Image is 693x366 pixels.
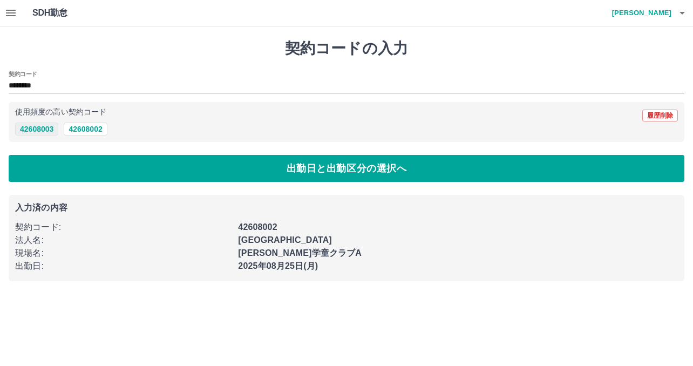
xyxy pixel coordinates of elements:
p: 現場名 : [15,247,232,260]
button: 履歴削除 [642,110,678,121]
b: [GEOGRAPHIC_DATA] [238,235,332,245]
h1: 契約コードの入力 [9,39,684,58]
b: 2025年08月25日(月) [238,261,318,270]
p: 入力済の内容 [15,204,678,212]
button: 出勤日と出勤区分の選択へ [9,155,684,182]
h2: 契約コード [9,70,37,78]
button: 42608002 [64,123,107,135]
button: 42608003 [15,123,58,135]
b: 42608002 [238,222,277,232]
b: [PERSON_NAME]学童クラブA [238,248,362,257]
p: 出勤日 : [15,260,232,273]
p: 使用頻度の高い契約コード [15,109,106,116]
p: 契約コード : [15,221,232,234]
p: 法人名 : [15,234,232,247]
